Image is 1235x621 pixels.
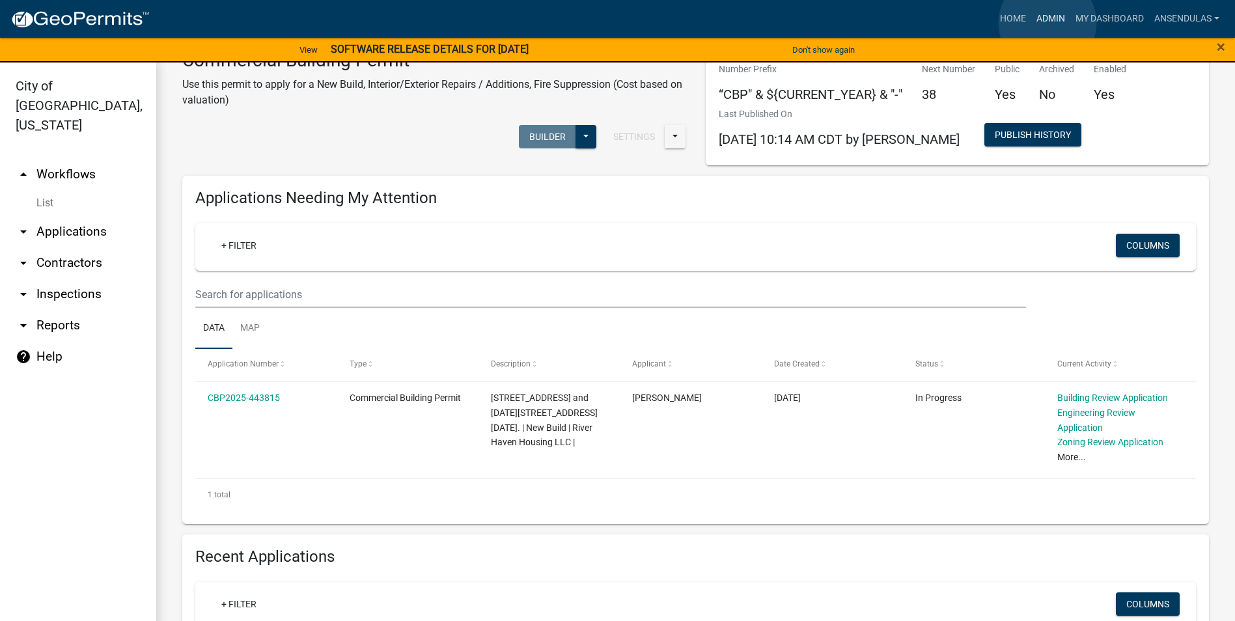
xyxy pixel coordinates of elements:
a: More... [1057,452,1086,462]
h5: “CBP" & ${CURRENT_YEAR} & "-" [719,87,902,102]
a: Data [195,308,232,350]
h5: No [1039,87,1074,102]
span: Description [491,359,531,368]
span: Dean Madagan [632,393,702,403]
a: Zoning Review Application [1057,437,1163,447]
button: Builder [519,125,576,148]
datatable-header-cell: Application Number [195,349,337,380]
a: My Dashboard [1070,7,1149,31]
span: 1800 North Highland Avenue and 1425-1625 Maplewood Drive. | New Build | River Haven Housing LLC | [491,393,598,447]
p: Next Number [922,62,975,76]
button: Publish History [984,123,1081,146]
a: ansendulas [1149,7,1225,31]
h5: Yes [995,87,1020,102]
button: Settings [603,125,665,148]
i: arrow_drop_up [16,167,31,182]
datatable-header-cell: Status [903,349,1044,380]
a: Admin [1031,7,1070,31]
button: Columns [1116,234,1180,257]
h4: Applications Needing My Attention [195,189,1196,208]
a: Map [232,308,268,350]
p: Use this permit to apply for a New Build, Interior/Exterior Repairs / Additions, Fire Suppression... [182,77,686,108]
a: Engineering Review Application [1057,407,1135,433]
i: arrow_drop_down [16,224,31,240]
p: Number Prefix [719,62,902,76]
span: Current Activity [1057,359,1111,368]
p: Public [995,62,1020,76]
datatable-header-cell: Description [479,349,620,380]
p: Enabled [1094,62,1126,76]
span: Application Number [208,359,279,368]
span: [DATE] 10:14 AM CDT by [PERSON_NAME] [719,131,960,147]
span: × [1217,38,1225,56]
span: Type [350,359,367,368]
h5: Yes [1094,87,1126,102]
i: help [16,349,31,365]
p: Last Published On [719,107,960,121]
wm-modal-confirm: Workflow Publish History [984,130,1081,141]
a: Building Review Application [1057,393,1168,403]
i: arrow_drop_down [16,318,31,333]
strong: SOFTWARE RELEASE DETAILS FOR [DATE] [331,43,529,55]
span: 07/01/2025 [774,393,801,403]
span: In Progress [915,393,962,403]
a: CBP2025-443815 [208,393,280,403]
i: arrow_drop_down [16,286,31,302]
h4: Recent Applications [195,547,1196,566]
span: Date Created [774,359,820,368]
datatable-header-cell: Applicant [620,349,761,380]
button: Don't show again [787,39,860,61]
a: + Filter [211,592,267,616]
span: Applicant [632,359,666,368]
i: arrow_drop_down [16,255,31,271]
p: Archived [1039,62,1074,76]
button: Close [1217,39,1225,55]
a: + Filter [211,234,267,257]
h5: 38 [922,87,975,102]
div: 1 total [195,478,1196,511]
datatable-header-cell: Date Created [762,349,903,380]
span: Status [915,359,938,368]
span: Commercial Building Permit [350,393,461,403]
a: View [294,39,323,61]
a: Home [995,7,1031,31]
datatable-header-cell: Current Activity [1045,349,1186,380]
input: Search for applications [195,281,1026,308]
button: Columns [1116,592,1180,616]
datatable-header-cell: Type [337,349,478,380]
